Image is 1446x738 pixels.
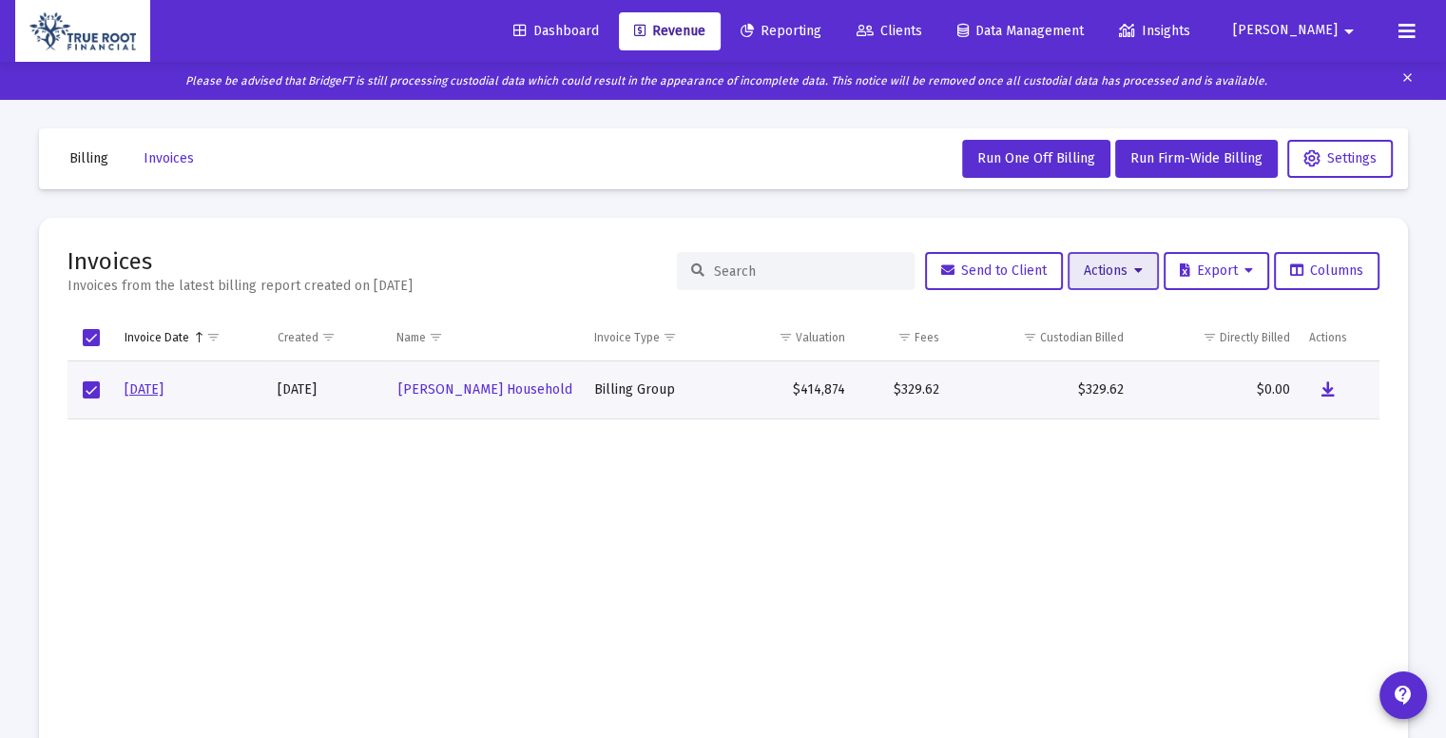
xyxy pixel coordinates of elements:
div: Invoice Date [125,330,189,345]
div: Valuation [796,330,845,345]
button: Billing [54,140,124,178]
button: Columns [1274,252,1379,290]
a: Reporting [725,12,837,50]
span: Show filter options for column 'Directly Billed' [1203,330,1217,344]
button: Run One Off Billing [962,140,1110,178]
span: Show filter options for column 'Invoice Date' [206,330,221,344]
div: Created [278,330,318,345]
td: Column Valuation [722,315,854,360]
td: Column Name [387,315,584,360]
div: Custodian Billed [1040,330,1124,345]
a: [DATE] [125,381,164,398]
button: Export [1164,252,1269,290]
input: Search [714,263,900,280]
h2: Invoices [67,246,413,277]
mat-icon: contact_support [1392,684,1415,707]
span: Columns [1290,262,1363,279]
td: Column Invoice Type [585,315,723,360]
span: Data Management [957,23,1084,39]
span: Clients [857,23,922,39]
div: Directly Billed [1220,330,1290,345]
button: Invoices [128,140,209,178]
span: Invoices [144,150,194,166]
div: Select row [83,381,100,398]
span: Revenue [634,23,705,39]
button: Settings [1287,140,1393,178]
button: Send to Client [925,252,1063,290]
span: Run One Off Billing [977,150,1095,166]
span: [PERSON_NAME] [1233,23,1338,39]
span: Dashboard [513,23,599,39]
div: Name [396,330,426,345]
td: Column Invoice Date [115,315,269,360]
button: Actions [1068,252,1159,290]
span: Reporting [741,23,821,39]
span: Show filter options for column 'Valuation' [779,330,793,344]
td: $414,874 [722,361,854,419]
a: [PERSON_NAME] Household [396,376,574,403]
a: Data Management [942,12,1099,50]
a: Dashboard [498,12,614,50]
span: Show filter options for column 'Custodian Billed' [1023,330,1037,344]
a: Revenue [619,12,721,50]
a: Clients [841,12,937,50]
span: Send to Client [941,262,1047,279]
i: Please be advised that BridgeFT is still processing custodial data which could result in the appe... [185,74,1267,87]
span: Run Firm-Wide Billing [1130,150,1263,166]
span: Show filter options for column 'Name' [429,330,443,344]
div: Actions [1309,330,1347,345]
td: $0.00 [1133,361,1300,419]
button: [PERSON_NAME] [1210,11,1383,49]
mat-icon: clear [1400,67,1415,95]
td: Billing Group [585,361,723,419]
span: Settings [1303,150,1377,166]
div: Fees [915,330,939,345]
span: Show filter options for column 'Created' [321,330,336,344]
span: [PERSON_NAME] Household [398,381,572,398]
div: Invoices from the latest billing report created on [DATE] [67,277,413,296]
mat-icon: arrow_drop_down [1338,12,1360,50]
span: Export [1180,262,1253,279]
img: Dashboard [29,12,136,50]
td: Column Created [268,315,387,360]
div: Invoice Type [594,330,660,345]
td: Column Custodian Billed [949,315,1133,360]
td: Column Fees [855,315,949,360]
div: $329.62 [864,380,939,399]
td: Column Directly Billed [1133,315,1300,360]
td: [DATE] [268,361,387,419]
span: Actions [1084,262,1143,279]
span: Show filter options for column 'Fees' [897,330,912,344]
button: Run Firm-Wide Billing [1115,140,1278,178]
span: Show filter options for column 'Invoice Type' [663,330,677,344]
div: Select all [83,329,100,346]
div: $329.62 [958,380,1124,399]
span: Insights [1119,23,1190,39]
span: Billing [69,150,108,166]
a: Insights [1104,12,1205,50]
td: Column Actions [1300,315,1379,360]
